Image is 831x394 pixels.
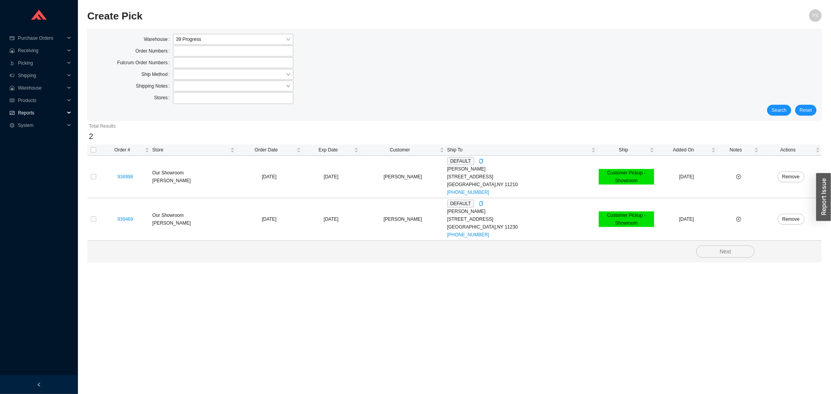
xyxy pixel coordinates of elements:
[117,57,173,68] label: Fulcrum Order Numbers
[479,159,483,164] span: copy
[447,146,590,154] span: Ship To
[236,198,302,241] td: [DATE]
[696,245,755,258] button: Next
[9,36,15,40] span: credit-card
[302,144,360,156] th: Exp Date sortable
[18,94,65,107] span: Products
[18,69,65,82] span: Shipping
[9,111,15,115] span: fund
[782,173,800,181] span: Remove
[599,211,654,227] div: Customer Pickup - Showroom
[772,106,787,114] span: Search
[762,146,814,154] span: Actions
[447,232,489,237] a: [PHONE_NUMBER]
[656,156,717,198] td: [DATE]
[447,200,474,208] span: DEFAULT
[151,144,236,156] th: Store sortable
[447,173,596,181] div: [STREET_ADDRESS]
[238,146,295,154] span: Order Date
[447,165,596,173] div: [PERSON_NAME]
[736,174,741,179] span: plus-circle
[136,81,173,91] label: Shipping Notes
[599,169,654,185] div: Customer Pickup - Showroom
[236,156,302,198] td: [DATE]
[447,157,474,165] span: DEFAULT
[87,9,638,23] h2: Create Pick
[304,215,359,223] div: [DATE]
[597,144,656,156] th: Ship sortable
[447,190,489,195] a: [PHONE_NUMBER]
[304,173,359,181] div: [DATE]
[782,215,800,223] span: Remove
[656,144,717,156] th: Added On sortable
[89,122,820,130] div: Total Results
[236,144,302,156] th: Order Date sortable
[101,146,143,154] span: Order #
[154,92,173,103] label: Stores
[176,34,291,44] span: 39 Progress
[117,174,133,179] a: 938998
[767,105,791,116] button: Search
[447,208,596,215] div: [PERSON_NAME]
[812,9,819,22] span: YS
[719,146,753,154] span: Notes
[18,119,65,132] span: System
[778,171,805,182] button: Remove
[360,144,445,156] th: Customer sortable
[144,34,173,45] label: Warehouse
[18,57,65,69] span: Picking
[479,157,483,165] div: Copy
[599,146,648,154] span: Ship
[89,132,93,141] span: 2
[447,215,596,223] div: [STREET_ADDRESS]
[152,146,229,154] span: Store
[9,98,15,103] span: read
[9,123,15,128] span: setting
[795,105,817,116] button: Reset
[360,198,445,241] td: [PERSON_NAME]
[447,181,596,188] div: [GEOGRAPHIC_DATA] , NY 11210
[447,223,596,231] div: [GEOGRAPHIC_DATA] , NY 11230
[479,201,483,206] span: copy
[656,198,717,241] td: [DATE]
[152,169,235,185] div: Our Showroom [PERSON_NAME]
[760,144,822,156] th: Actions sortable
[37,382,41,387] span: left
[717,144,760,156] th: Notes sortable
[479,200,483,208] div: Copy
[360,156,445,198] td: [PERSON_NAME]
[446,144,597,156] th: Ship To sortable
[800,106,812,114] span: Reset
[18,107,65,119] span: Reports
[136,46,173,56] label: Order Numbers
[141,69,173,80] label: Ship Method
[778,214,805,225] button: Remove
[18,44,65,57] span: Receiving
[18,82,65,94] span: Warehouse
[736,217,741,222] span: plus-circle
[18,32,65,44] span: Purchase Orders
[152,211,235,227] div: Our Showroom [PERSON_NAME]
[117,216,133,222] a: 939469
[304,146,353,154] span: Exp Date
[657,146,710,154] span: Added On
[100,144,151,156] th: Order # sortable
[362,146,438,154] span: Customer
